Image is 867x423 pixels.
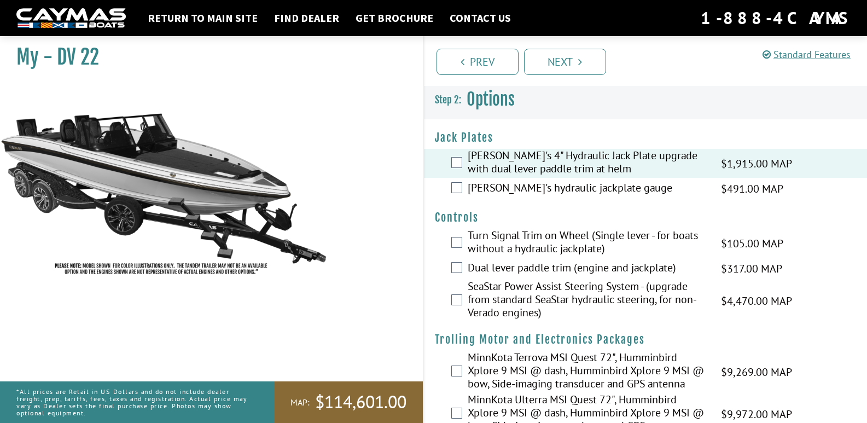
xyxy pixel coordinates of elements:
[142,11,263,25] a: Return to main site
[437,49,519,75] a: Prev
[721,235,783,252] span: $105.00 MAP
[721,364,792,380] span: $9,269.00 MAP
[468,229,707,258] label: Turn Signal Trim on Wheel (Single lever - for boats without a hydraulic jackplate)
[721,181,783,197] span: $491.00 MAP
[435,211,857,224] h4: Controls
[444,11,516,25] a: Contact Us
[315,391,406,414] span: $114,601.00
[763,48,851,61] a: Standard Features
[468,261,707,277] label: Dual lever paddle trim (engine and jackplate)
[290,397,310,408] span: MAP:
[274,381,423,423] a: MAP:$114,601.00
[435,131,857,144] h4: Jack Plates
[701,6,851,30] div: 1-888-4CAYMAS
[350,11,439,25] a: Get Brochure
[16,383,249,422] p: *All prices are Retail in US Dollars and do not include dealer freight, prep, tariffs, fees, taxe...
[721,293,792,309] span: $4,470.00 MAP
[468,149,707,178] label: [PERSON_NAME]'s 4" Hydraulic Jack Plate upgrade with dual lever paddle trim at helm
[524,49,606,75] a: Next
[269,11,345,25] a: Find Dealer
[16,8,126,28] img: white-logo-c9c8dbefe5ff5ceceb0f0178aa75bf4bb51f6bca0971e226c86eb53dfe498488.png
[468,351,707,393] label: MinnKota Terrova MSI Quest 72", Humminbird Xplore 9 MSI @ dash, Humminbird Xplore 9 MSI @ bow, Si...
[721,260,782,277] span: $317.00 MAP
[721,155,792,172] span: $1,915.00 MAP
[468,280,707,322] label: SeaStar Power Assist Steering System - (upgrade from standard SeaStar hydraulic steering, for non...
[435,333,857,346] h4: Trolling Motor and Electronics Packages
[468,181,707,197] label: [PERSON_NAME]'s hydraulic jackplate gauge
[16,45,395,69] h1: My - DV 22
[721,406,792,422] span: $9,972.00 MAP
